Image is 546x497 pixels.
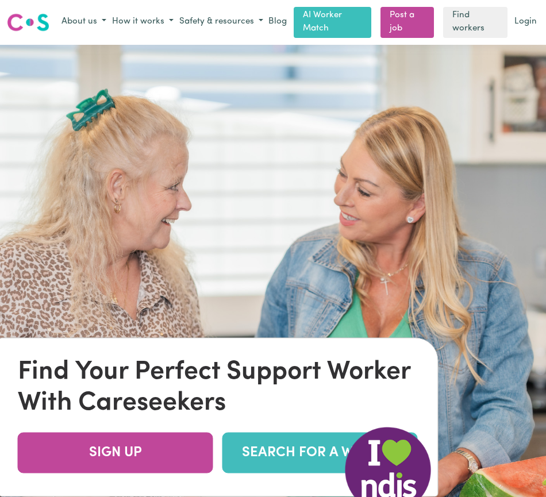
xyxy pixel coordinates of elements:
[443,7,507,38] a: Find workers
[109,13,176,32] button: How it works
[18,433,213,473] a: SIGN UP
[7,9,49,36] a: Careseekers logo
[7,12,49,33] img: Careseekers logo
[18,357,420,419] div: Find Your Perfect Support Worker With Careseekers
[294,7,371,38] a: AI Worker Match
[176,13,266,32] button: Safety & resources
[266,13,289,31] a: Blog
[222,433,418,473] a: SEARCH FOR A WORKER
[500,451,537,488] iframe: Button to launch messaging window
[512,13,539,31] a: Login
[380,7,434,38] a: Post a job
[59,13,109,32] button: About us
